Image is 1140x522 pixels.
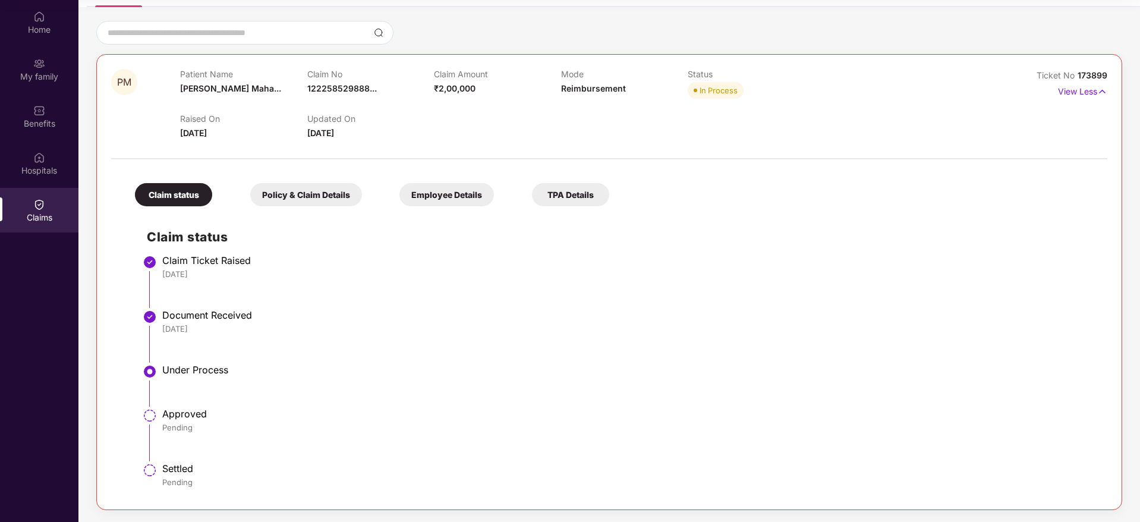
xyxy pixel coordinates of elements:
img: svg+xml;base64,PHN2ZyB3aWR0aD0iMjAiIGhlaWdodD0iMjAiIHZpZXdCb3g9IjAgMCAyMCAyMCIgZmlsbD0ibm9uZSIgeG... [33,58,45,70]
img: svg+xml;base64,PHN2ZyBpZD0iU3RlcC1QZW5kaW5nLTMyeDMyIiB4bWxucz0iaHR0cDovL3d3dy53My5vcmcvMjAwMC9zdm... [143,408,157,423]
img: svg+xml;base64,PHN2ZyBpZD0iU3RlcC1Eb25lLTMyeDMyIiB4bWxucz0iaHR0cDovL3d3dy53My5vcmcvMjAwMC9zdmciIH... [143,255,157,269]
img: svg+xml;base64,PHN2ZyBpZD0iU2VhcmNoLTMyeDMyIiB4bWxucz0iaHR0cDovL3d3dy53My5vcmcvMjAwMC9zdmciIHdpZH... [374,28,383,37]
p: Mode [561,69,688,79]
p: Updated On [307,114,434,124]
img: svg+xml;base64,PHN2ZyB4bWxucz0iaHR0cDovL3d3dy53My5vcmcvMjAwMC9zdmciIHdpZHRoPSIxNyIgaGVpZ2h0PSIxNy... [1097,85,1107,98]
div: Settled [162,463,1095,474]
span: [DATE] [307,128,334,138]
img: svg+xml;base64,PHN2ZyBpZD0iSG9zcGl0YWxzIiB4bWxucz0iaHR0cDovL3d3dy53My5vcmcvMjAwMC9zdmciIHdpZHRoPS... [33,152,45,163]
span: [DATE] [180,128,207,138]
span: 122258529888... [307,83,377,93]
img: svg+xml;base64,PHN2ZyBpZD0iU3RlcC1BY3RpdmUtMzJ4MzIiIHhtbG5zPSJodHRwOi8vd3d3LnczLm9yZy8yMDAwL3N2Zy... [143,364,157,379]
p: View Less [1058,82,1107,98]
p: Claim No [307,69,434,79]
div: Under Process [162,364,1095,376]
span: PM [117,77,131,87]
div: Claim Ticket Raised [162,254,1095,266]
div: Employee Details [399,183,494,206]
span: ₹2,00,000 [434,83,475,93]
div: [DATE] [162,269,1095,279]
p: Claim Amount [434,69,560,79]
span: Reimbursement [561,83,626,93]
span: Ticket No [1037,70,1078,80]
img: svg+xml;base64,PHN2ZyBpZD0iQmVuZWZpdHMiIHhtbG5zPSJodHRwOi8vd3d3LnczLm9yZy8yMDAwL3N2ZyIgd2lkdGg9Ij... [33,105,45,117]
div: Policy & Claim Details [250,183,362,206]
div: Approved [162,408,1095,420]
div: TPA Details [532,183,609,206]
p: Raised On [180,114,307,124]
span: 173899 [1078,70,1107,80]
span: [PERSON_NAME] Maha... [180,83,281,93]
div: Claim status [135,183,212,206]
div: Document Received [162,309,1095,321]
h2: Claim status [147,227,1095,247]
img: svg+xml;base64,PHN2ZyBpZD0iU3RlcC1QZW5kaW5nLTMyeDMyIiB4bWxucz0iaHR0cDovL3d3dy53My5vcmcvMjAwMC9zdm... [143,463,157,477]
div: Pending [162,477,1095,488]
img: svg+xml;base64,PHN2ZyBpZD0iQ2xhaW0iIHhtbG5zPSJodHRwOi8vd3d3LnczLm9yZy8yMDAwL3N2ZyIgd2lkdGg9IjIwIi... [33,199,45,210]
img: svg+xml;base64,PHN2ZyBpZD0iSG9tZSIgeG1sbnM9Imh0dHA6Ly93d3cudzMub3JnLzIwMDAvc3ZnIiB3aWR0aD0iMjAiIG... [33,11,45,23]
img: svg+xml;base64,PHN2ZyBpZD0iU3RlcC1Eb25lLTMyeDMyIiB4bWxucz0iaHR0cDovL3d3dy53My5vcmcvMjAwMC9zdmciIH... [143,310,157,324]
div: In Process [700,84,738,96]
p: Status [688,69,814,79]
div: Pending [162,422,1095,433]
div: [DATE] [162,323,1095,334]
p: Patient Name [180,69,307,79]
